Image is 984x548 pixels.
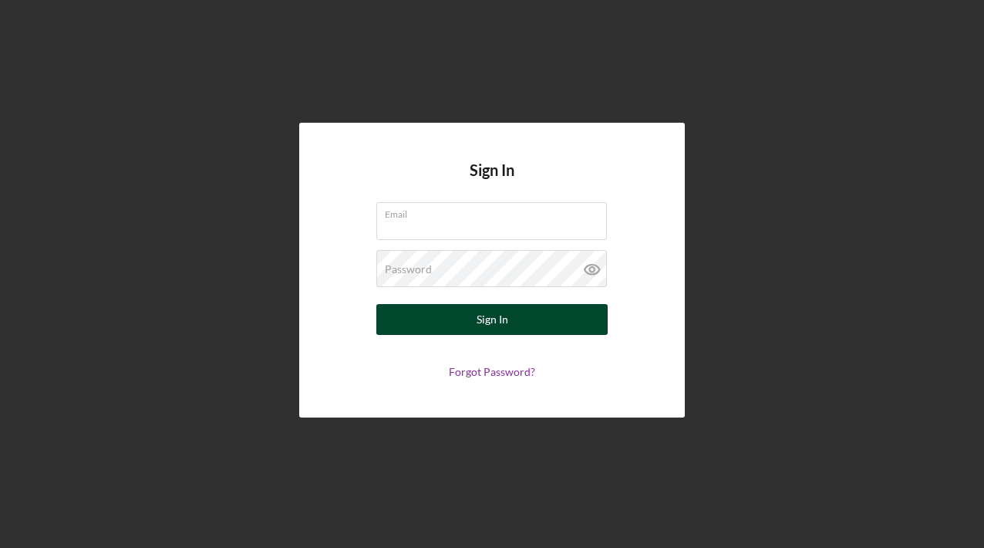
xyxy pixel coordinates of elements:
[477,304,508,335] div: Sign In
[449,365,535,378] a: Forgot Password?
[385,263,432,276] label: Password
[470,161,514,202] h4: Sign In
[385,203,607,220] label: Email
[376,304,608,335] button: Sign In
